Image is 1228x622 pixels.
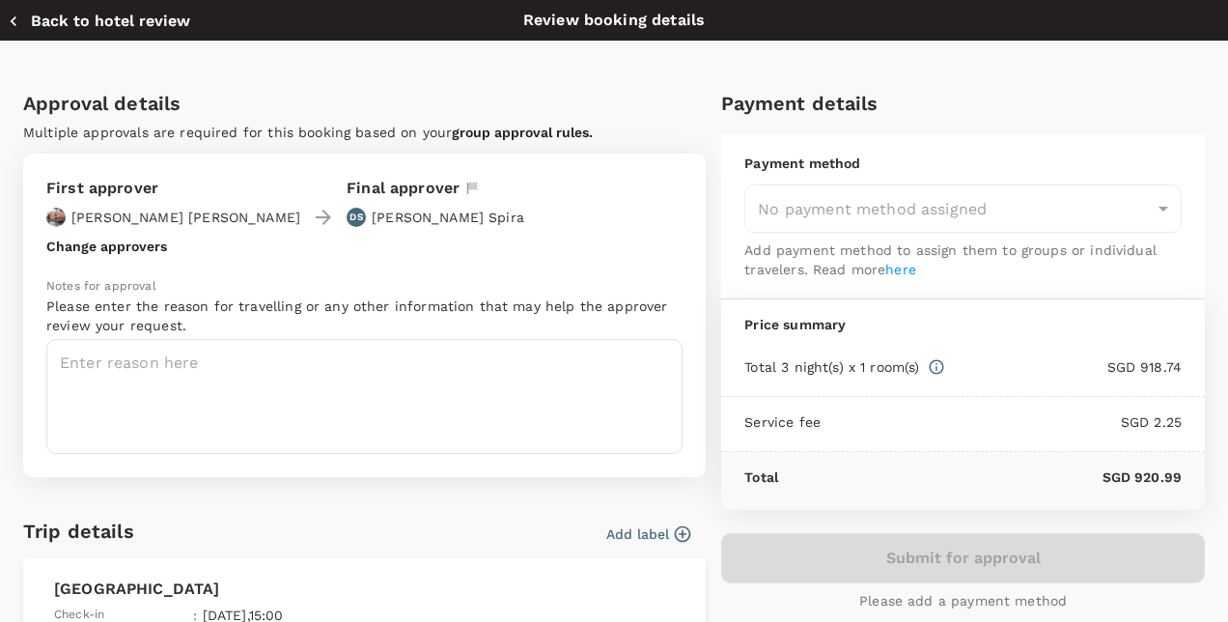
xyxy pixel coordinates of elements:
p: Please add a payment method [859,591,1067,610]
p: First approver [46,177,300,200]
p: Multiple approvals are required for this booking based on your [23,123,706,142]
h6: Trip details [23,516,134,547]
div: No payment method assigned [744,184,1182,233]
p: Price summary [744,315,1182,334]
button: Add label [606,524,690,544]
p: Total [744,467,778,487]
p: SGD 920.99 [778,467,1182,487]
h6: Approval details [23,88,706,119]
p: [GEOGRAPHIC_DATA] [54,578,675,601]
a: here [885,262,916,277]
p: Service fee [744,412,821,432]
p: Payment method [744,154,1182,173]
p: DS [349,211,362,224]
p: Review booking details [523,9,705,32]
img: avatar-679729af9386b.jpeg [46,208,66,227]
p: [PERSON_NAME] Spira [372,208,524,227]
p: Add payment method to assign them to groups or individual travelers. Read more [744,240,1182,279]
p: Please enter the reason for travelling or any other information that may help the approver review... [46,297,683,335]
p: SGD 2.25 [821,412,1182,432]
p: Final approver [347,177,460,200]
button: Back to hotel review [8,12,190,31]
h6: Payment details [721,88,1205,119]
button: group approval rules. [452,125,593,140]
p: [PERSON_NAME] [PERSON_NAME] [71,208,300,227]
p: Notes for approval [46,277,683,297]
p: Total 3 night(s) x 1 room(s) [744,357,919,377]
button: Change approvers [46,239,167,254]
p: SGD 918.74 [945,357,1182,377]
